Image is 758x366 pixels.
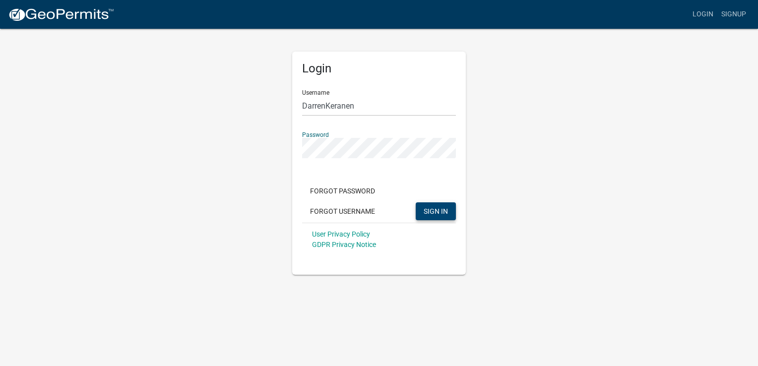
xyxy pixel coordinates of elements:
h5: Login [302,61,456,76]
a: User Privacy Policy [312,230,370,238]
button: SIGN IN [416,202,456,220]
a: Signup [717,5,750,24]
a: Login [689,5,717,24]
button: Forgot Username [302,202,383,220]
span: SIGN IN [424,207,448,215]
button: Forgot Password [302,182,383,200]
a: GDPR Privacy Notice [312,241,376,248]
